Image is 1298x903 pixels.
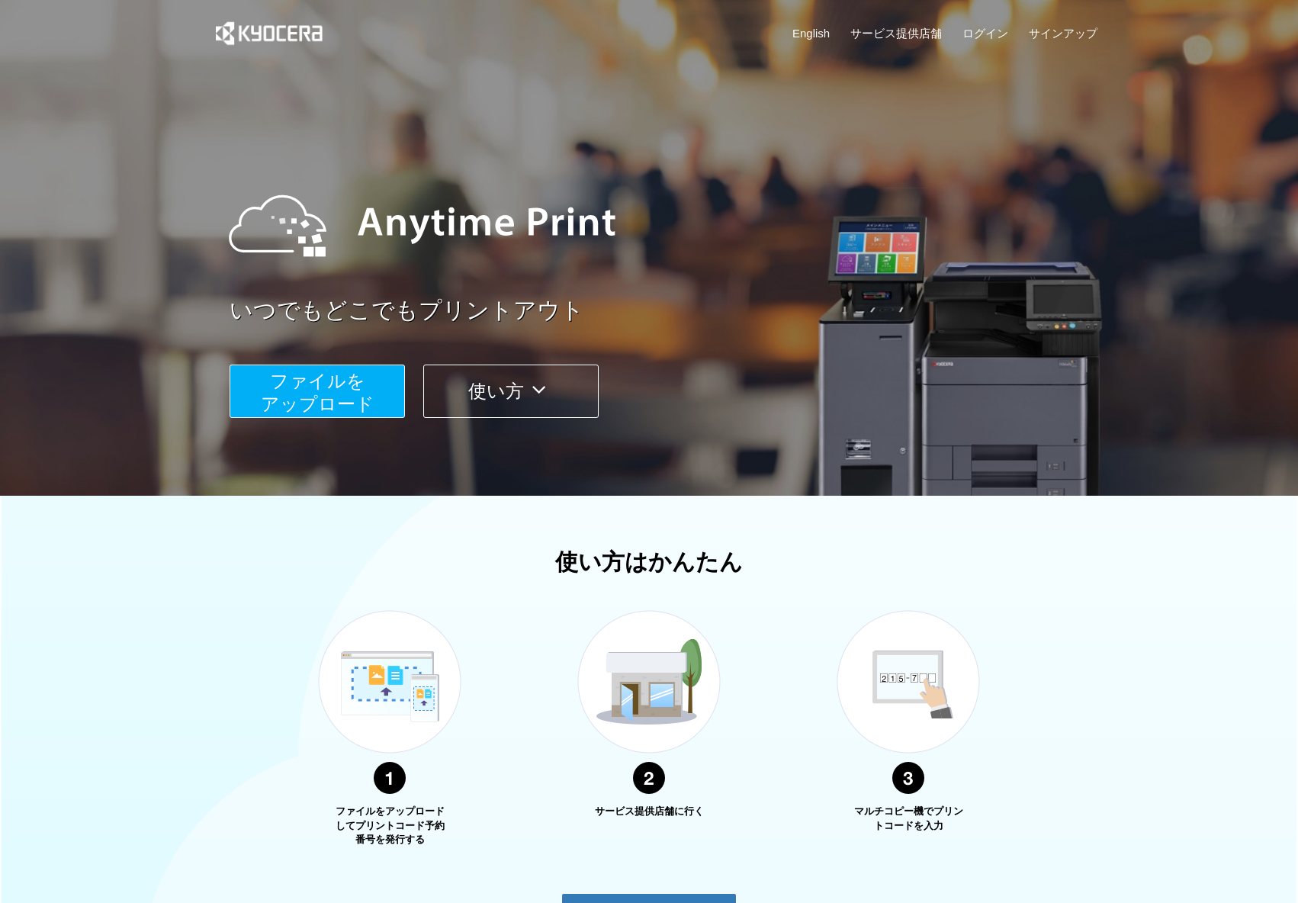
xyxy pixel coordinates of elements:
[261,371,374,414] span: ファイルを ​​アップロード
[592,805,706,819] p: サービス提供店舗に行く
[850,25,942,41] a: サービス提供店舗
[962,25,1008,41] a: ログイン
[1029,25,1097,41] a: サインアップ
[792,25,830,41] a: English
[423,365,599,418] button: 使い方
[230,365,405,418] button: ファイルを​​アップロード
[230,294,1107,327] a: いつでもどこでもプリントアウト
[333,805,447,847] p: ファイルをアップロードしてプリントコード予約番号を発行する
[851,805,965,833] p: マルチコピー機でプリントコードを入力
